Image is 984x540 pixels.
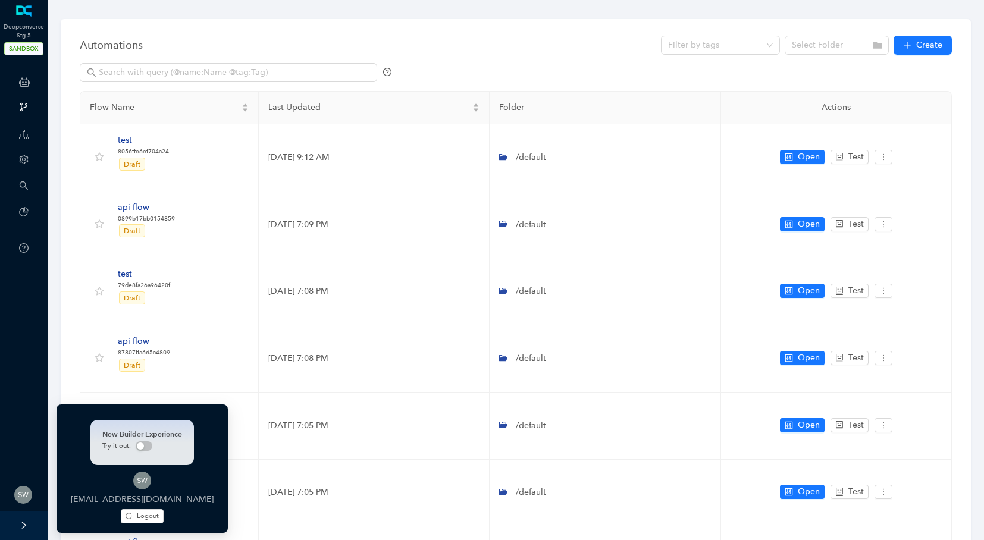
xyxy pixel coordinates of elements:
[95,152,104,162] span: star
[780,217,825,231] button: controlOpen
[785,287,793,295] span: control
[102,441,182,451] div: Try it out.
[831,418,869,432] button: robotTest
[780,351,825,365] button: controlOpen
[80,92,259,124] th: Flow Name
[118,134,169,147] div: test
[499,488,507,496] span: folder-open
[513,286,546,296] span: /default
[831,351,869,365] button: robotTest
[95,219,104,229] span: star
[513,219,546,230] span: /default
[903,41,911,49] span: plus
[879,220,888,228] span: more
[4,42,43,55] span: SANDBOX
[124,227,140,235] span: Draft
[798,485,820,498] span: Open
[848,150,864,164] span: Test
[848,419,864,432] span: Test
[879,287,888,295] span: more
[259,460,490,527] td: [DATE] 7:05 PM
[118,268,170,281] div: test
[798,284,820,297] span: Open
[785,220,793,228] span: control
[19,102,29,112] span: branches
[875,217,892,231] button: more
[490,92,720,124] th: Folder
[118,214,175,224] p: 0899b17bb0154859
[118,402,171,415] div: api flow
[785,421,793,429] span: control
[383,68,391,76] span: question-circle
[879,421,888,429] span: more
[798,351,820,365] span: Open
[513,420,546,431] span: /default
[785,488,793,496] span: control
[121,509,164,523] button: Logout
[259,325,490,393] td: [DATE] 7:08 PM
[499,153,507,161] span: folder-open
[14,486,32,504] img: c3ccc3f0c05bac1ff29357cbd66b20c9
[499,354,507,362] span: folder-open
[99,66,361,79] input: Search with query (@name:Name @tag:Tag)
[118,201,175,214] div: api flow
[831,485,869,499] button: robotTest
[916,39,942,52] span: Create
[126,513,132,519] span: logout
[879,153,888,161] span: more
[19,155,29,164] span: setting
[513,487,546,497] span: /default
[513,152,546,162] span: /default
[875,150,892,164] button: more
[875,351,892,365] button: more
[259,92,490,124] th: Last Updated
[835,421,844,429] span: robot
[259,258,490,325] td: [DATE] 7:08 PM
[90,101,239,114] span: Flow Name
[118,147,169,156] p: 8056ffe6ef704a24
[721,92,952,124] th: Actions
[831,217,869,231] button: robotTest
[780,284,825,298] button: controlOpen
[133,472,151,489] img: c3ccc3f0c05bac1ff29357cbd66b20c9
[87,68,96,77] span: search
[268,101,470,114] span: Last Updated
[780,485,825,499] button: controlOpen
[19,181,29,190] span: search
[875,418,892,432] button: more
[499,219,507,228] span: folder-open
[875,485,892,499] button: more
[124,361,140,369] span: Draft
[875,284,892,298] button: more
[118,348,170,357] p: 87807ffa6d5a4809
[831,150,869,164] button: robotTest
[785,153,793,161] span: control
[879,488,888,496] span: more
[80,36,143,55] span: Automations
[798,419,820,432] span: Open
[259,393,490,460] td: [DATE] 7:05 PM
[118,281,170,290] p: 79de8fa26a96420f
[124,294,140,302] span: Draft
[873,40,882,50] span: folder
[848,351,864,365] span: Test
[499,420,507,429] span: folder-open
[835,488,844,496] span: robot
[798,150,820,164] span: Open
[848,284,864,297] span: Test
[798,218,820,231] span: Open
[513,353,546,363] span: /default
[894,36,952,55] button: plusCreate
[835,153,844,161] span: robot
[879,354,888,362] span: more
[785,354,793,362] span: control
[19,243,29,253] span: question-circle
[780,418,825,432] button: controlOpen
[835,287,844,295] span: robot
[259,124,490,191] td: [DATE] 9:12 AM
[95,287,104,296] span: star
[831,284,869,298] button: robotTest
[835,354,844,362] span: robot
[19,207,29,216] span: pie-chart
[124,160,140,168] span: Draft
